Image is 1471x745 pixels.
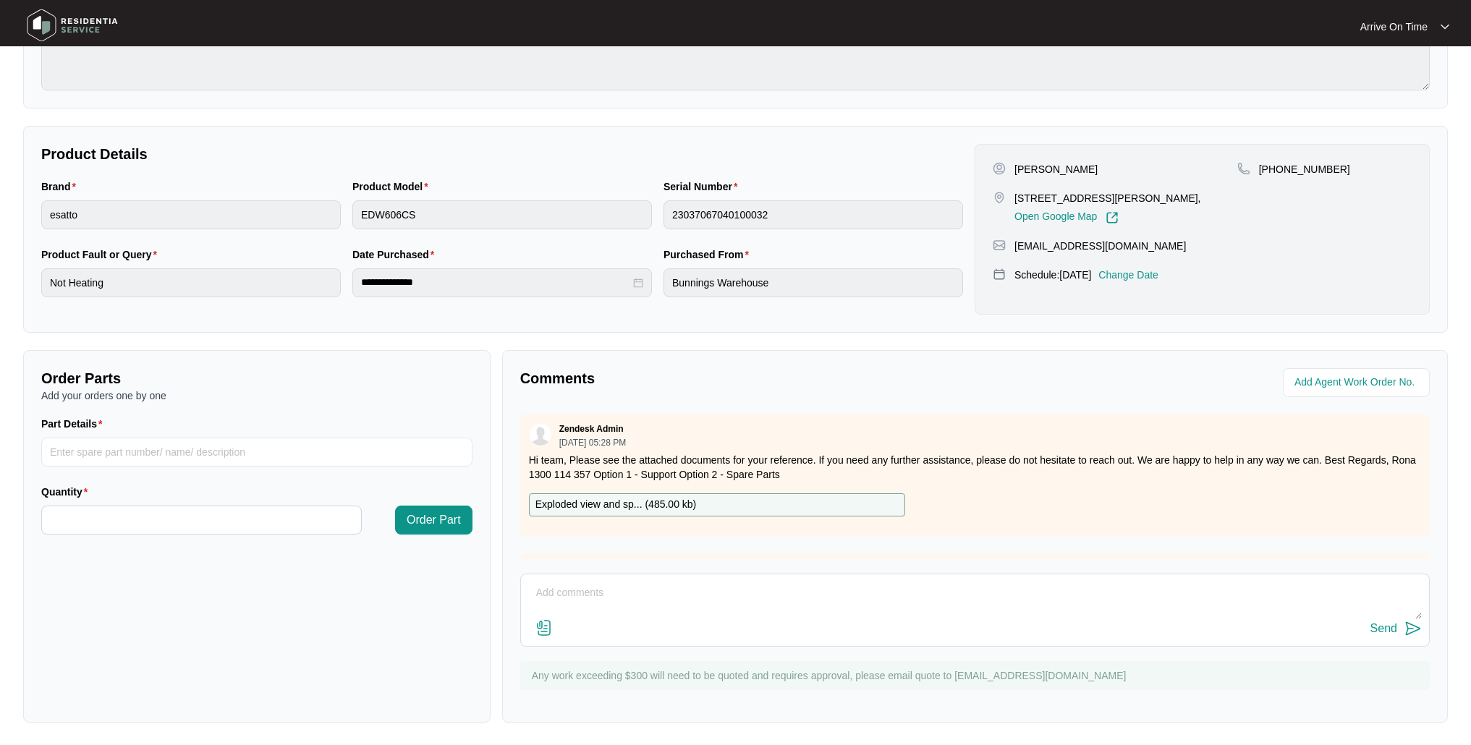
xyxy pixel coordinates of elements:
button: Send [1370,619,1422,639]
img: map-pin [1237,162,1250,175]
p: [STREET_ADDRESS][PERSON_NAME], [1014,191,1201,205]
p: Zendesk Admin [559,423,624,435]
img: residentia service logo [22,4,123,47]
label: Part Details [41,417,109,431]
label: Brand [41,179,82,194]
img: dropdown arrow [1441,23,1449,30]
input: Product Model [352,200,652,229]
a: Open Google Map [1014,211,1119,224]
p: [EMAIL_ADDRESS][DOMAIN_NAME] [1014,239,1186,253]
img: map-pin [993,191,1006,204]
img: file-attachment-doc.svg [535,619,553,637]
p: [DATE] 05:28 PM [559,438,626,447]
p: Hi team, Please see the attached documents for your reference. If you need any further assistance... [529,453,1421,482]
label: Date Purchased [352,247,440,262]
p: Schedule: [DATE] [1014,268,1091,282]
p: Add your orders one by one [41,388,472,403]
label: Quantity [41,485,93,499]
p: Comments [520,368,965,388]
p: Change Date [1098,268,1158,282]
input: Date Purchased [361,275,630,290]
span: Order Part [407,511,461,529]
label: Serial Number [664,179,743,194]
img: send-icon.svg [1404,620,1422,637]
img: map-pin [993,268,1006,281]
button: Order Part [395,506,472,535]
label: Product Fault or Query [41,247,163,262]
input: Product Fault or Query [41,268,341,297]
p: Product Details [41,144,963,164]
p: [PHONE_NUMBER] [1259,162,1350,176]
label: Purchased From [664,247,755,262]
input: Brand [41,200,341,229]
label: Product Model [352,179,434,194]
p: Order Parts [41,368,472,388]
img: map-pin [993,239,1006,252]
img: user-pin [993,162,1006,175]
input: Purchased From [664,268,963,297]
p: Arrive On Time [1360,20,1428,34]
p: Any work exceeding $300 will need to be quoted and requires approval, please email quote to [EMAI... [532,668,1423,683]
div: Send [1370,622,1397,635]
img: Link-External [1106,211,1119,224]
input: Quantity [42,506,361,534]
input: Part Details [41,438,472,467]
input: Serial Number [664,200,963,229]
img: user.svg [530,424,551,446]
p: [PERSON_NAME] [1014,162,1098,176]
p: Exploded view and sp... ( 485.00 kb ) [535,497,697,513]
input: Add Agent Work Order No. [1294,374,1421,391]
